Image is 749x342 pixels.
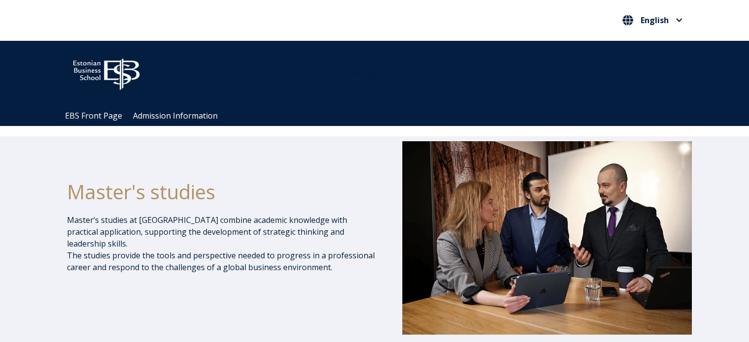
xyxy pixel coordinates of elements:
[620,12,685,28] button: English
[133,110,218,121] a: Admission Information
[65,51,148,93] img: ebs_logo2016_white
[338,68,459,79] span: Community for Growth and Resp
[402,141,692,334] img: DSC_1073
[67,214,376,273] p: Master’s studies at [GEOGRAPHIC_DATA] combine academic knowledge with practical application, supp...
[67,180,376,204] h1: Master's studies
[65,110,122,121] a: EBS Front Page
[641,16,669,24] span: English
[620,12,685,29] nav: Select your language
[60,106,700,126] div: Navigation Menu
